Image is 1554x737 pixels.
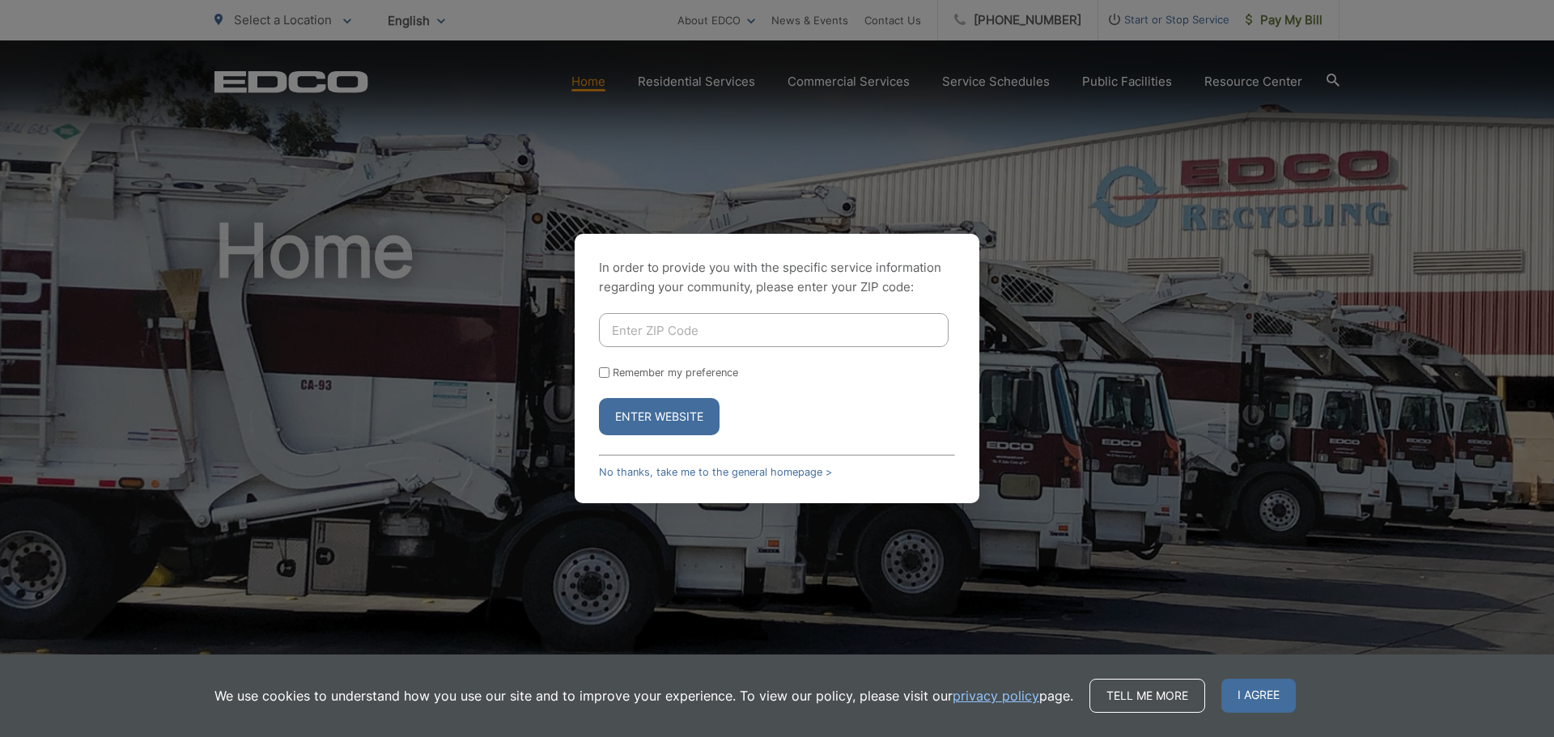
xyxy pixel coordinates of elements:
[214,686,1073,705] p: We use cookies to understand how you use our site and to improve your experience. To view our pol...
[953,686,1039,705] a: privacy policy
[1089,679,1205,713] a: Tell me more
[599,398,720,435] button: Enter Website
[613,366,738,379] label: Remember my preference
[599,258,955,297] p: In order to provide you with the specific service information regarding your community, please en...
[599,313,949,347] input: Enter ZIP Code
[1221,679,1296,713] span: I agree
[599,466,832,478] a: No thanks, take me to the general homepage >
